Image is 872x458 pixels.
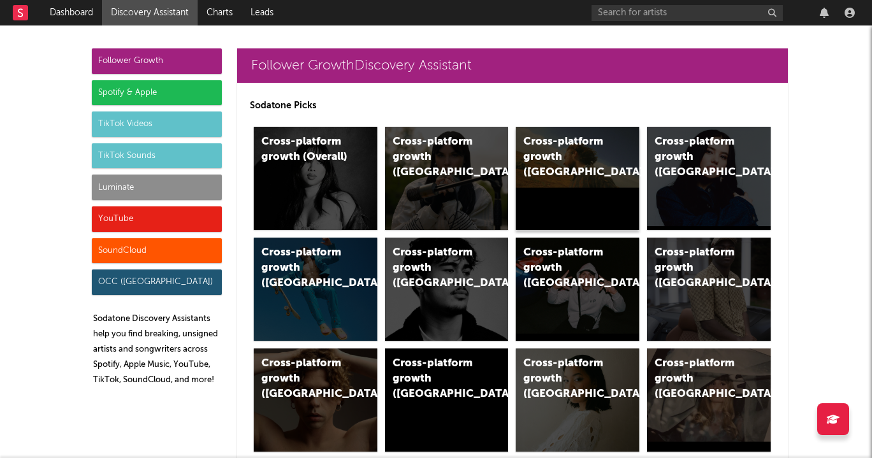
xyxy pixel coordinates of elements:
div: Cross-platform growth (Overall) [261,134,348,165]
a: Cross-platform growth ([GEOGRAPHIC_DATA]) [254,348,377,452]
div: Cross-platform growth ([GEOGRAPHIC_DATA]) [523,356,610,402]
div: Cross-platform growth ([GEOGRAPHIC_DATA]) [393,356,479,402]
div: Cross-platform growth ([GEOGRAPHIC_DATA]) [523,134,610,180]
div: YouTube [92,206,222,232]
a: Cross-platform growth ([GEOGRAPHIC_DATA]) [647,348,771,452]
div: Cross-platform growth ([GEOGRAPHIC_DATA]) [261,356,348,402]
div: TikTok Sounds [92,143,222,169]
a: Cross-platform growth ([GEOGRAPHIC_DATA]) [516,127,639,230]
a: Cross-platform growth ([GEOGRAPHIC_DATA]/GSA) [516,238,639,341]
a: Cross-platform growth ([GEOGRAPHIC_DATA]) [385,127,509,230]
div: OCC ([GEOGRAPHIC_DATA]) [92,269,222,295]
div: Cross-platform growth ([GEOGRAPHIC_DATA]) [393,134,479,180]
a: Cross-platform growth ([GEOGRAPHIC_DATA]) [647,127,771,230]
div: Cross-platform growth ([GEOGRAPHIC_DATA]) [655,356,741,402]
div: Cross-platform growth ([GEOGRAPHIC_DATA]) [655,245,741,291]
div: Cross-platform growth ([GEOGRAPHIC_DATA]/GSA) [523,245,610,291]
a: Cross-platform growth ([GEOGRAPHIC_DATA]) [254,238,377,341]
div: Luminate [92,175,222,200]
div: Cross-platform growth ([GEOGRAPHIC_DATA]) [655,134,741,180]
a: Follower GrowthDiscovery Assistant [237,48,788,83]
a: Cross-platform growth ([GEOGRAPHIC_DATA]) [385,348,509,452]
div: Follower Growth [92,48,222,74]
div: Spotify & Apple [92,80,222,106]
a: Cross-platform growth ([GEOGRAPHIC_DATA]) [647,238,771,341]
p: Sodatone Picks [250,98,775,113]
div: SoundCloud [92,238,222,264]
a: Cross-platform growth (Overall) [254,127,377,230]
div: TikTok Videos [92,111,222,137]
a: Cross-platform growth ([GEOGRAPHIC_DATA]) [516,348,639,452]
div: Cross-platform growth ([GEOGRAPHIC_DATA]) [393,245,479,291]
a: Cross-platform growth ([GEOGRAPHIC_DATA]) [385,238,509,341]
input: Search for artists [592,5,783,21]
div: Cross-platform growth ([GEOGRAPHIC_DATA]) [261,245,348,291]
p: Sodatone Discovery Assistants help you find breaking, unsigned artists and songwriters across Spo... [93,311,222,388]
